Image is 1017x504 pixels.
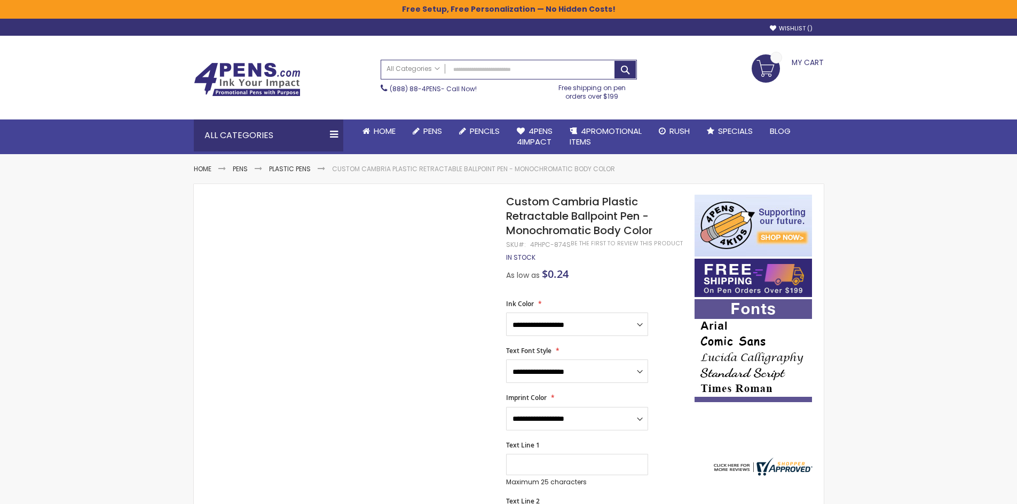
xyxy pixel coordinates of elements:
[506,253,535,262] span: In stock
[233,164,248,173] a: Pens
[390,84,441,93] a: (888) 88-4PENS
[506,194,652,238] span: Custom Cambria Plastic Retractable Ballpoint Pen - Monochromatic Body Color
[542,267,569,281] span: $0.24
[695,195,812,257] img: 4pens 4 kids
[650,119,698,143] a: Rush
[770,25,813,33] a: Wishlist
[423,125,442,137] span: Pens
[354,119,404,143] a: Home
[570,125,642,147] span: 4PROMOTIONAL ITEMS
[506,478,648,486] p: Maximum 25 characters
[698,119,761,143] a: Specials
[506,346,551,355] span: Text Font Style
[547,79,637,101] div: Free shipping on pen orders over $199
[669,125,690,137] span: Rush
[506,299,534,308] span: Ink Color
[404,119,451,143] a: Pens
[390,84,477,93] span: - Call Now!
[194,62,301,97] img: 4Pens Custom Pens and Promotional Products
[332,165,615,173] li: Custom Cambria Plastic Retractable Ballpoint Pen - Monochromatic Body Color
[374,125,396,137] span: Home
[530,241,571,249] div: 4PHPC-874S
[506,441,540,450] span: Text Line 1
[381,60,445,78] a: All Categories
[506,240,526,249] strong: SKU
[451,119,508,143] a: Pencils
[695,299,812,402] img: font-personalization-examples
[711,469,813,478] a: 4pens.com certificate URL
[761,119,799,143] a: Blog
[470,125,500,137] span: Pencils
[695,259,812,297] img: Free shipping on orders over $199
[194,119,343,151] div: All Categories
[508,119,561,154] a: 4Pens4impact
[718,125,753,137] span: Specials
[269,164,311,173] a: Plastic Pens
[387,65,440,73] span: All Categories
[517,125,553,147] span: 4Pens 4impact
[194,164,211,173] a: Home
[506,270,540,281] span: As low as
[561,119,650,154] a: 4PROMOTIONALITEMS
[770,125,791,137] span: Blog
[506,393,547,402] span: Imprint Color
[711,458,813,476] img: 4pens.com widget logo
[571,239,683,247] a: Be the first to review this product
[506,253,535,262] div: Availability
